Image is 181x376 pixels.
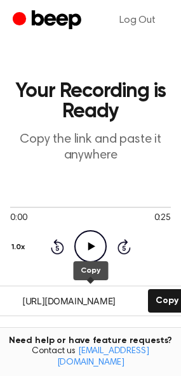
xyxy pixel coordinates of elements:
[10,132,171,164] p: Copy the link and paste it anywhere
[10,212,27,225] span: 0:00
[154,212,171,225] span: 0:25
[13,8,84,33] a: Beep
[57,347,149,367] a: [EMAIL_ADDRESS][DOMAIN_NAME]
[10,81,171,122] h1: Your Recording is Ready
[107,5,168,36] a: Log Out
[73,261,108,280] button: Copy
[8,346,173,368] span: Contact us
[10,237,30,258] button: 1.0x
